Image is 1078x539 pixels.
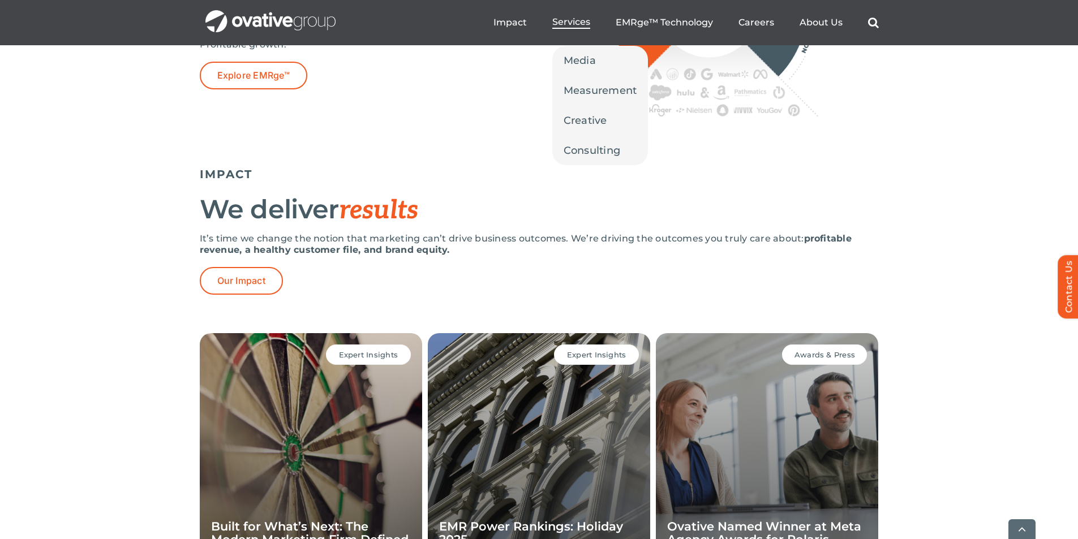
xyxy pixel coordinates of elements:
[552,46,648,75] a: Media
[552,136,648,165] a: Consulting
[552,16,590,28] span: Services
[552,16,590,29] a: Services
[564,113,607,128] span: Creative
[738,17,774,28] a: Careers
[616,17,713,28] a: EMRge™ Technology
[493,5,879,41] nav: Menu
[200,195,879,225] h2: We deliver
[564,143,621,158] span: Consulting
[800,17,843,28] a: About Us
[552,106,648,135] a: Creative
[200,62,307,89] a: Explore EMRge™
[339,195,418,226] em: results
[552,76,648,105] a: Measurement
[217,70,290,81] span: Explore EMRge™
[564,53,596,68] span: Media
[205,9,336,20] a: OG_Full_horizontal_WHT
[200,167,879,181] h5: IMPACT
[217,275,265,286] span: Our Impact
[200,267,283,295] a: Our Impact
[200,233,852,255] strong: profitable revenue, a healthy customer file, and brand equity.
[868,17,879,28] a: Search
[564,83,637,98] span: Measurement
[200,233,879,256] p: It’s time we change the notion that marketing can’t drive business outcomes. We’re driving the ou...
[493,17,527,28] a: Impact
